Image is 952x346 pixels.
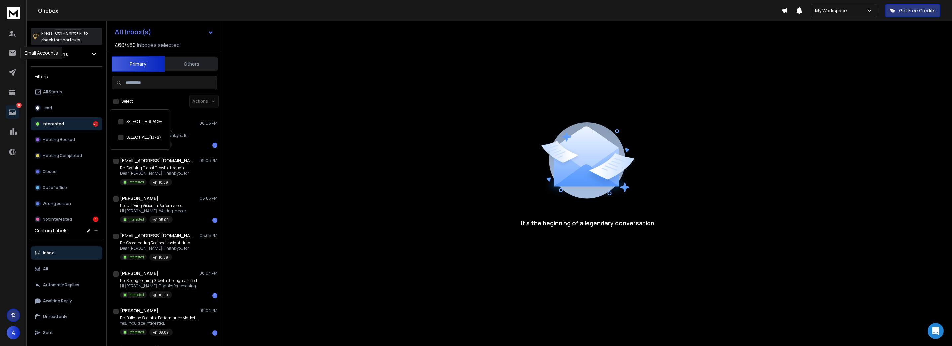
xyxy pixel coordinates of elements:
[93,217,98,222] div: 1
[121,99,133,104] label: Select
[120,321,200,326] p: Yes, I would be interested.
[109,25,219,39] button: All Inbox(s)
[43,282,79,288] p: Automatic Replies
[31,117,102,130] button: Interested20
[35,227,68,234] h3: Custom Labels
[200,196,217,201] p: 08:05 PM
[31,149,102,162] button: Meeting Completed
[120,315,200,321] p: Re: Building Scalable Performance Marketing
[126,119,162,124] label: SELECT THIS PAGE
[159,255,168,260] p: 10.09
[31,278,102,292] button: Automatic Replies
[43,298,72,303] p: Awaiting Reply
[212,218,217,223] div: 1
[7,7,20,19] img: logo
[31,72,102,81] h3: Filters
[16,103,22,108] p: 21
[129,255,144,260] p: Interested
[31,133,102,146] button: Meeting Booked
[159,180,168,185] p: 10.09
[31,294,102,307] button: Awaiting Reply
[899,7,936,14] p: Get Free Credits
[43,266,48,272] p: All
[126,135,161,140] label: SELECT ALL (1372)
[129,330,144,335] p: Interested
[38,7,781,15] h1: Onebox
[120,195,158,202] h1: [PERSON_NAME]
[129,292,144,297] p: Interested
[43,314,67,319] p: Unread only
[885,4,940,17] button: Get Free Credits
[31,310,102,323] button: Unread only
[159,293,168,298] p: 10.09
[212,293,217,298] div: 1
[43,217,72,222] p: Not Interested
[120,278,197,283] p: Re: Strengthening Growth through Unified
[928,323,944,339] div: Open Intercom Messenger
[120,208,186,214] p: Hi [PERSON_NAME], Waiting to hear
[199,158,217,163] p: 08:06 PM
[200,233,217,238] p: 08:05 PM
[41,30,88,43] p: Press to check for shortcuts.
[7,326,20,339] button: A
[159,330,169,335] p: 08.09
[31,197,102,210] button: Wrong person
[43,137,75,142] p: Meeting Booked
[6,105,19,119] a: 21
[20,47,62,59] div: Email Accounts
[43,201,71,206] p: Wrong person
[120,283,197,289] p: Hi [PERSON_NAME], Thanks for reaching
[115,29,151,35] h1: All Inbox(s)
[31,326,102,339] button: Sent
[120,171,189,176] p: Dear [PERSON_NAME], Thank you for
[43,153,82,158] p: Meeting Completed
[129,217,144,222] p: Interested
[115,41,136,49] span: 460 / 460
[199,308,217,313] p: 08:04 PM
[137,41,180,49] h3: Inboxes selected
[43,89,62,95] p: All Status
[31,101,102,115] button: Lead
[43,330,53,335] p: Sent
[120,203,186,208] p: Re: Unifying Vision in Performance
[43,250,54,256] p: Inbox
[199,271,217,276] p: 08:04 PM
[43,105,52,111] p: Lead
[521,218,654,228] p: It’s the beginning of a legendary conversation
[31,213,102,226] button: Not Interested1
[31,262,102,276] button: All
[120,157,193,164] h1: [EMAIL_ADDRESS][DOMAIN_NAME]
[120,270,158,277] h1: [PERSON_NAME]
[31,48,102,61] button: All Campaigns
[31,246,102,260] button: Inbox
[43,169,57,174] p: Closed
[815,7,850,14] p: My Workspace
[31,85,102,99] button: All Status
[129,180,144,185] p: Interested
[199,121,217,126] p: 08:06 PM
[93,121,98,127] div: 20
[165,57,218,71] button: Others
[120,240,190,246] p: Re: Coordinating Regional Insights into
[212,143,217,148] div: 1
[43,185,67,190] p: Out of office
[159,217,169,222] p: 05.09
[31,181,102,194] button: Out of office
[54,29,82,37] span: Ctrl + Shift + k
[43,121,64,127] p: Interested
[120,165,189,171] p: Re: Defining Global Growth through
[120,246,190,251] p: Dear [PERSON_NAME], Thank you for
[31,165,102,178] button: Closed
[120,232,193,239] h1: [EMAIL_ADDRESS][DOMAIN_NAME]
[112,56,165,72] button: Primary
[120,307,158,314] h1: [PERSON_NAME]
[212,330,217,336] div: 1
